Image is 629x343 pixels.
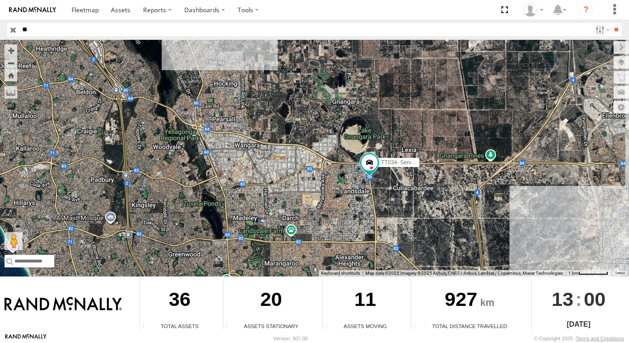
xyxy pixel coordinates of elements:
label: Map Settings [614,101,629,114]
a: Visit our Website [5,334,47,343]
div: Total distance travelled by all assets within specified date range and applied filters [411,323,425,330]
div: Total number of Enabled Assets [140,323,154,330]
span: 1 km [568,271,578,276]
a: Terms and Conditions [576,336,624,341]
button: Map Scale: 1 km per 62 pixels [566,270,611,276]
div: Total number of assets current stationary. [223,323,237,330]
button: Zoom in [5,44,17,57]
a: Terms (opens in new tab) [615,271,625,275]
label: Search Filter Options [592,23,611,36]
img: Rand McNally [5,297,122,312]
div: Version: 307.00 [273,336,307,341]
button: Zoom Home [5,69,17,81]
div: Jaydon Walker [520,3,547,17]
span: 00 [584,280,605,319]
span: 13 [552,280,573,319]
div: : [532,280,626,319]
div: [DATE] [532,319,626,330]
div: 20 [223,280,319,322]
span: Map data ©2025 Imagery ©2025 Airbus, CNES / Airbus, Landsat / Copernicus, Maxar Technologies [365,271,563,276]
button: Drag Pegman onto the map to open Street View [5,232,23,250]
div: Total number of assets current in transit. [323,323,336,330]
button: Zoom out [5,57,17,69]
div: Total Distance Travelled [411,322,528,330]
button: Keyboard shortcuts [321,270,360,276]
div: © Copyright 2025 - [534,336,624,341]
span: TT034- Service Truck (Cale) [381,159,449,165]
div: Total Assets [140,322,219,330]
img: rand-logo.svg [9,7,56,13]
div: Assets Stationary [223,322,319,330]
div: Assets Moving [323,322,408,330]
div: 11 [323,280,408,322]
div: 927 [411,280,528,322]
div: 36 [140,280,219,322]
label: Measure [5,86,17,99]
i: ? [579,3,593,17]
